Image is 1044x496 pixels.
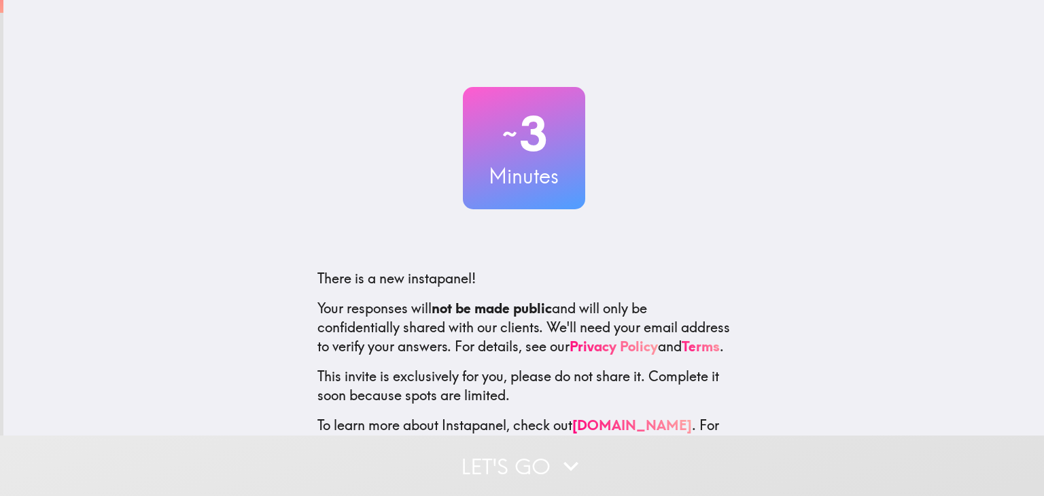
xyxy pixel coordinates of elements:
[317,270,476,287] span: There is a new instapanel!
[317,299,731,356] p: Your responses will and will only be confidentially shared with our clients. We'll need your emai...
[317,367,731,405] p: This invite is exclusively for you, please do not share it. Complete it soon because spots are li...
[432,300,552,317] b: not be made public
[570,338,658,355] a: Privacy Policy
[500,113,519,154] span: ~
[682,338,720,355] a: Terms
[463,162,585,190] h3: Minutes
[572,417,692,433] a: [DOMAIN_NAME]
[463,106,585,162] h2: 3
[317,416,731,473] p: To learn more about Instapanel, check out . For questions or help, email us at .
